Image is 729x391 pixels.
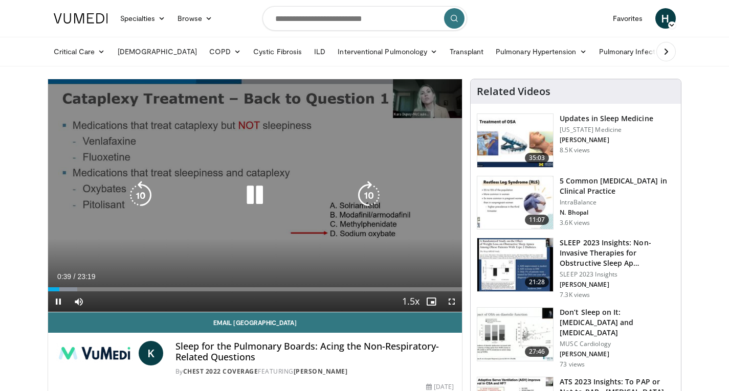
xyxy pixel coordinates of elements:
p: [PERSON_NAME] [560,136,653,144]
p: 73 views [560,360,585,369]
a: H [655,8,676,29]
p: N. Bhopal [560,209,675,217]
a: Pulmonary Infection [593,41,681,62]
a: [DEMOGRAPHIC_DATA] [112,41,203,62]
a: Email [GEOGRAPHIC_DATA] [48,312,462,333]
p: [US_STATE] Medicine [560,126,653,134]
img: CHEST 2022 Coverage [56,341,135,365]
input: Search topics, interventions [262,6,467,31]
a: ILD [308,41,332,62]
p: IntraBalance [560,198,675,206]
p: 3.6K views [560,219,590,227]
img: e0da9332-76d3-4490-9302-7b0be96a7cdb.150x105_q85_crop-smart_upscale.jpg [477,238,553,291]
img: 095413b8-3156-4c12-a7bd-a331bbd6643d.150x105_q85_crop-smart_upscale.jpg [477,308,553,361]
h4: Sleep for the Pulmonary Boards: Acing the Non-Respiratory-Related Questions [175,341,454,363]
p: [PERSON_NAME] [560,281,675,289]
button: Playback Rate [401,291,421,312]
img: e41a58fc-c8b3-4e06-accc-3dd0b2ae14cc.150x105_q85_crop-smart_upscale.jpg [477,176,553,229]
h3: Updates in Sleep Medicine [560,113,653,124]
a: CHEST 2022 Coverage [183,367,258,376]
p: [PERSON_NAME] [560,350,675,358]
a: COPD [203,41,247,62]
h4: Related Videos [477,85,550,98]
div: Progress Bar [48,287,462,291]
p: SLEEP 2023 Insights [560,270,675,279]
h3: 5 Common [MEDICAL_DATA] in Clinical Practice [560,176,675,196]
a: Cystic Fibrosis [247,41,308,62]
span: / [74,272,76,281]
a: Interventional Pulmonology [332,41,444,62]
button: Enable picture-in-picture mode [421,291,441,312]
video-js: Video Player [48,79,462,312]
span: 27:46 [525,347,549,357]
a: 21:28 SLEEP 2023 Insights: Non-Invasive Therapies for Obstructive Sleep Ap… SLEEP 2023 Insights [... [477,238,675,299]
p: 8.5K views [560,146,590,154]
a: Critical Care [48,41,112,62]
p: MUSC Cardiology [560,340,675,348]
a: [PERSON_NAME] [294,367,348,376]
span: 23:19 [77,272,95,281]
span: 35:03 [525,153,549,163]
a: Favorites [607,8,649,29]
p: 7.3K views [560,291,590,299]
a: 11:07 5 Common [MEDICAL_DATA] in Clinical Practice IntraBalance N. Bhopal 3.6K views [477,176,675,230]
span: 21:28 [525,277,549,287]
img: 1b28fd78-e194-4440-a9da-6515a7836199.150x105_q85_crop-smart_upscale.jpg [477,114,553,167]
div: By FEATURING [175,367,454,376]
a: Transplant [444,41,490,62]
a: 27:46 Don’t Sleep on It: [MEDICAL_DATA] and [MEDICAL_DATA] MUSC Cardiology [PERSON_NAME] 73 views [477,307,675,369]
a: 35:03 Updates in Sleep Medicine [US_STATE] Medicine [PERSON_NAME] 8.5K views [477,113,675,168]
a: Browse [171,8,218,29]
h3: SLEEP 2023 Insights: Non-Invasive Therapies for Obstructive Sleep Ap… [560,238,675,268]
img: VuMedi Logo [54,13,108,24]
a: Specialties [114,8,172,29]
a: K [139,341,163,365]
button: Mute [69,291,89,312]
span: 11:07 [525,215,549,225]
a: Pulmonary Hypertension [490,41,593,62]
span: 0:39 [57,272,71,281]
button: Fullscreen [441,291,462,312]
h3: Don’t Sleep on It: [MEDICAL_DATA] and [MEDICAL_DATA] [560,307,675,338]
button: Pause [48,291,69,312]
